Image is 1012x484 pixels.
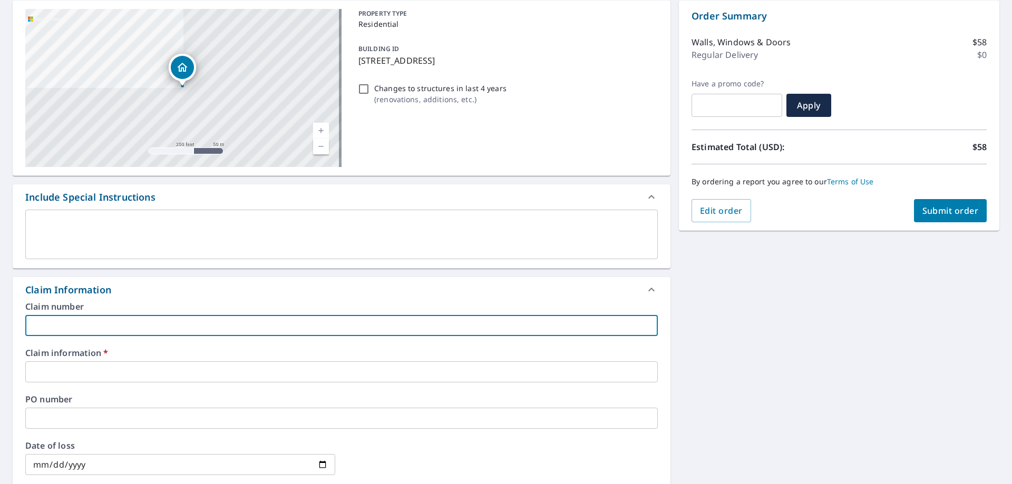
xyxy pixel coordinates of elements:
label: PO number [25,395,658,403]
a: Terms of Use [827,176,874,186]
div: Claim Information [13,277,670,302]
label: Have a promo code? [692,79,782,88]
div: Include Special Instructions [25,190,155,204]
p: Walls, Windows & Doors [692,36,791,48]
p: PROPERTY TYPE [358,9,654,18]
span: Apply [795,100,823,111]
button: Submit order [914,199,987,222]
p: Residential [358,18,654,29]
p: $58 [972,36,987,48]
button: Edit order [692,199,751,222]
p: Estimated Total (USD): [692,141,839,153]
span: Submit order [922,205,979,216]
div: Dropped pin, building 1, Residential property, 4228 Hattrick Rd Rootstown, OH 44272 [169,54,196,86]
a: Current Level 17, Zoom Out [313,139,329,154]
p: [STREET_ADDRESS] [358,54,654,67]
button: Apply [786,94,831,117]
label: Claim information [25,349,658,357]
p: ( renovations, additions, etc. ) [374,94,507,105]
label: Date of loss [25,441,335,450]
p: $0 [977,48,987,61]
p: Order Summary [692,9,987,23]
p: BUILDING ID [358,44,399,53]
div: Claim Information [25,283,111,297]
label: Claim number [25,302,658,311]
p: $58 [972,141,987,153]
p: By ordering a report you agree to our [692,177,987,186]
a: Current Level 17, Zoom In [313,123,329,139]
div: Include Special Instructions [13,184,670,210]
p: Changes to structures in last 4 years [374,83,507,94]
span: Edit order [700,205,743,216]
p: Regular Delivery [692,48,758,61]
